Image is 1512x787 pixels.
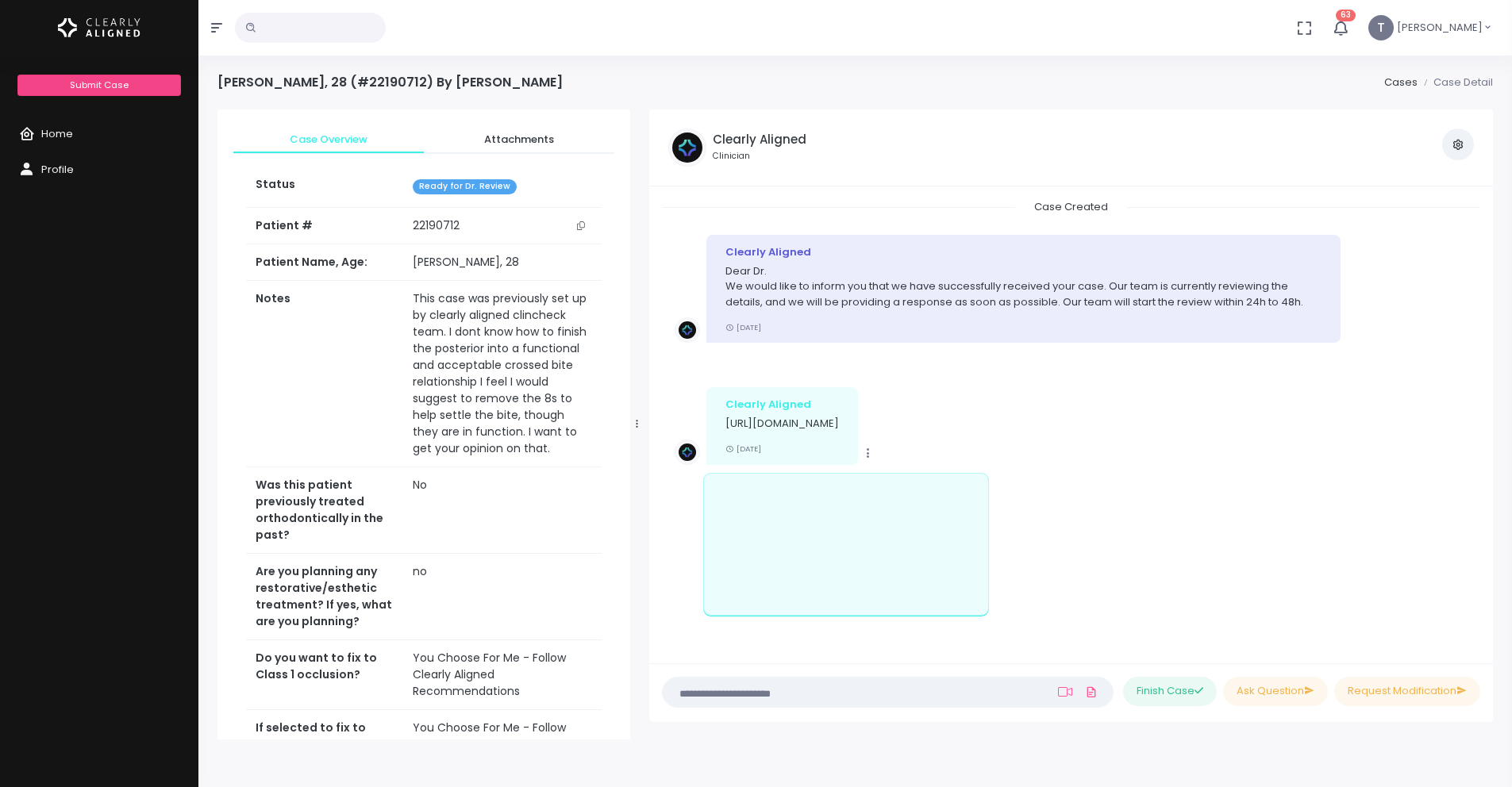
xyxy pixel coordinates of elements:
span: Attachments [437,132,602,148]
span: Ready for Dr. Review [413,179,517,194]
span: Home [41,126,73,141]
a: Add Loom Video [1055,685,1075,698]
span: Case Created [1015,194,1127,219]
td: You Choose For Me - Follow Clearly Aligned Recommendations [403,710,601,780]
th: Status [246,167,403,207]
td: [PERSON_NAME], 28 [403,244,601,281]
span: T [1368,15,1394,40]
button: Request Modification [1334,677,1480,706]
small: Clinician [713,150,806,163]
td: no [403,554,601,640]
span: Case Overview [246,132,411,148]
button: Finish Case [1123,677,1217,706]
th: Notes [246,281,403,467]
h5: Clearly Aligned [713,132,806,147]
span: Profile [41,162,74,177]
small: [DATE] [725,443,761,454]
th: Patient Name, Age: [246,244,403,281]
span: [PERSON_NAME] [1397,20,1483,36]
td: This case was previously set up by clearly aligned clincheck team. I dont know how to finish the ... [403,281,601,467]
button: Ask Question [1223,677,1328,706]
th: If selected to fix to Class 1, How do you prefer to treat it? [246,710,403,780]
td: 22190712 [403,208,601,244]
li: Case Detail [1418,75,1493,90]
th: Patient # [246,207,403,244]
img: Logo Horizontal [58,11,140,44]
a: Add Files [1082,678,1101,706]
p: [URL][DOMAIN_NAME] [725,416,839,432]
th: Are you planning any restorative/esthetic treatment? If yes, what are you planning? [246,554,403,640]
div: scrollable content [217,109,630,739]
a: Submit Case [17,75,180,96]
div: Clearly Aligned [725,397,839,413]
th: Was this patient previously treated orthodontically in the past? [246,467,403,554]
td: No [403,467,601,554]
span: Case Reviewed [1011,646,1131,670]
th: Do you want to fix to Class 1 occlusion? [246,640,403,710]
td: You Choose For Me - Follow Clearly Aligned Recommendations [403,640,601,710]
small: [DATE] [725,322,761,332]
h4: [PERSON_NAME], 28 (#22190712) By [PERSON_NAME] [217,75,563,90]
div: Clearly Aligned [725,244,1322,260]
span: Submit Case [70,79,129,91]
a: Cases [1384,75,1418,90]
span: 63 [1336,10,1356,21]
p: Dear Dr. We would like to inform you that we have successfully received your case. Our team is cu... [725,263,1322,310]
